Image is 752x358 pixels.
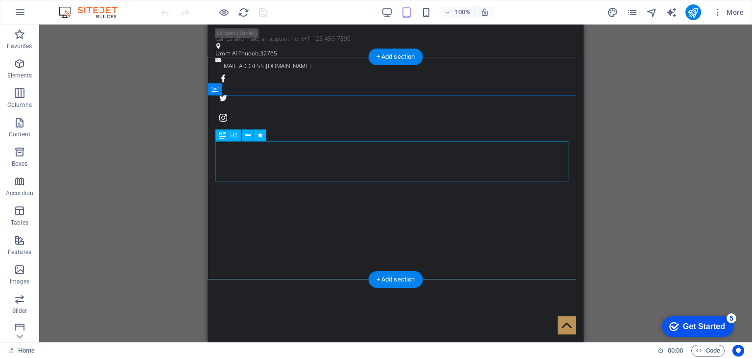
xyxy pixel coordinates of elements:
[8,248,31,256] p: Features
[709,4,748,20] button: More
[10,278,30,285] p: Images
[237,6,249,18] button: reload
[691,345,725,357] button: Code
[369,271,423,288] div: + Add section
[29,11,71,20] div: Get Started
[56,6,130,18] img: Editor Logo
[627,7,638,18] i: Pages (Ctrl+Alt+S)
[666,7,677,18] i: AI Writer
[12,160,28,168] p: Boxes
[627,6,638,18] button: pages
[11,219,28,227] p: Tables
[658,345,683,357] h6: Session time
[369,49,423,65] div: + Add section
[218,6,230,18] button: Click here to leave preview mode and continue editing
[607,7,618,18] i: Design (Ctrl+Alt+Y)
[732,345,744,357] button: Usercentrics
[8,345,35,357] a: Click to cancel selection. Double-click to open Pages
[7,101,32,109] p: Columns
[668,345,683,357] span: 00 00
[713,7,744,17] span: More
[7,42,32,50] p: Favorites
[666,6,678,18] button: text_generator
[607,6,619,18] button: design
[7,72,32,79] p: Elements
[238,7,249,18] i: Reload page
[646,7,658,18] i: Navigator
[646,6,658,18] button: navigator
[480,8,489,17] i: On resize automatically adjust zoom level to fit chosen device.
[455,6,470,18] h6: 100%
[9,130,30,138] p: Content
[696,345,720,357] span: Code
[230,132,237,138] span: H1
[440,6,475,18] button: 100%
[687,7,699,18] i: Publish
[675,347,676,354] span: :
[685,4,701,20] button: publish
[6,189,33,197] p: Accordion
[72,2,82,12] div: 5
[12,307,27,315] p: Slider
[8,5,79,26] div: Get Started 5 items remaining, 0% complete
